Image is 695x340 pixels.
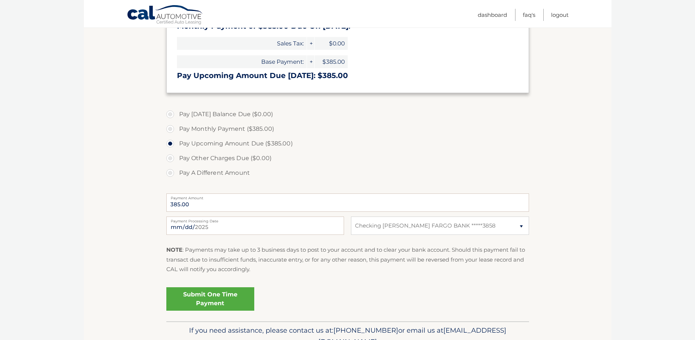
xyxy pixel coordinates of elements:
label: Payment Processing Date [166,217,344,222]
a: Logout [551,9,569,21]
a: Submit One Time Payment [166,287,254,311]
p: : Payments may take up to 3 business days to post to your account and to clear your bank account.... [166,245,529,274]
label: Pay Other Charges Due ($0.00) [166,151,529,166]
label: Pay Upcoming Amount Due ($385.00) [166,136,529,151]
span: $0.00 [315,37,348,50]
h3: Pay Upcoming Amount Due [DATE]: $385.00 [177,71,518,80]
span: + [307,55,314,68]
a: Cal Automotive [127,5,204,26]
input: Payment Date [166,217,344,235]
label: Pay [DATE] Balance Due ($0.00) [166,107,529,122]
span: Base Payment: [177,55,307,68]
span: + [307,37,314,50]
strong: NOTE [166,246,182,253]
span: Sales Tax: [177,37,307,50]
label: Pay Monthly Payment ($385.00) [166,122,529,136]
a: Dashboard [478,9,507,21]
label: Payment Amount [166,193,529,199]
span: [PHONE_NUMBER] [333,326,398,335]
span: $385.00 [315,55,348,68]
a: FAQ's [523,9,535,21]
input: Payment Amount [166,193,529,212]
label: Pay A Different Amount [166,166,529,180]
